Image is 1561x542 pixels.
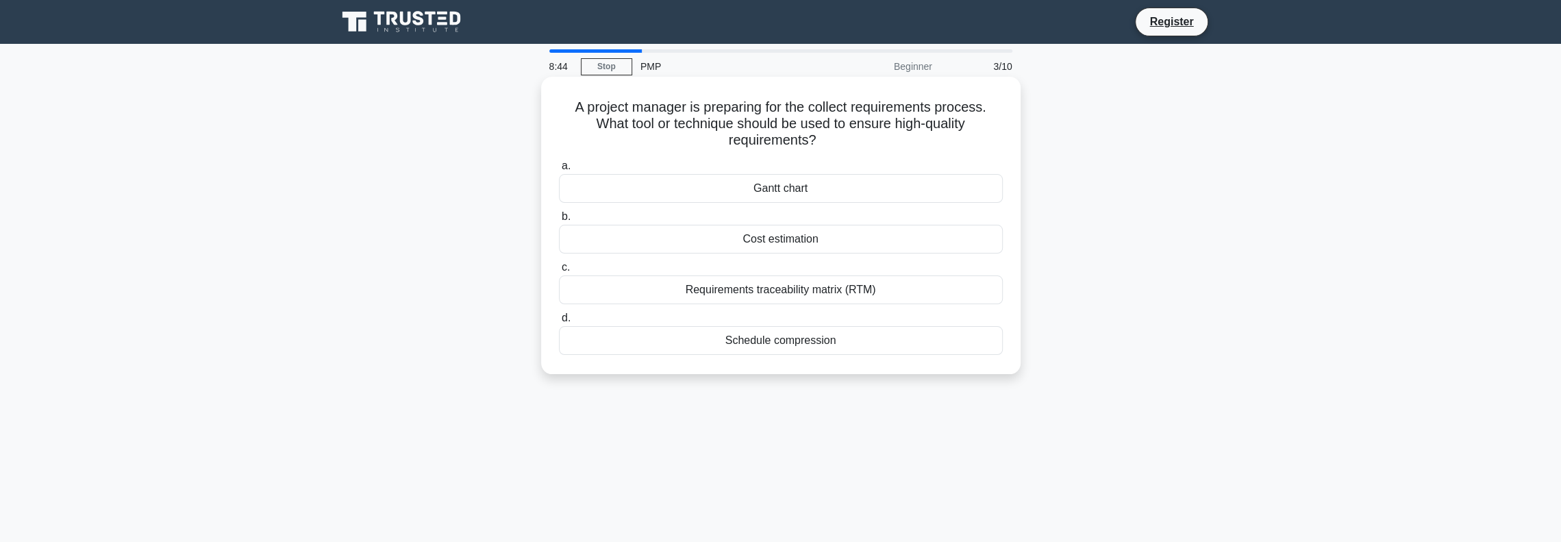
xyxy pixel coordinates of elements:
span: b. [562,210,571,222]
div: PMP [632,53,821,80]
div: Cost estimation [559,225,1003,254]
div: Schedule compression [559,326,1003,355]
span: c. [562,261,570,273]
a: Stop [581,58,632,75]
h5: A project manager is preparing for the collect requirements process. What tool or technique shoul... [558,99,1004,149]
a: Register [1141,13,1201,30]
div: 8:44 [541,53,581,80]
div: Gantt chart [559,174,1003,203]
div: 3/10 [940,53,1021,80]
div: Requirements traceability matrix (RTM) [559,275,1003,304]
span: d. [562,312,571,323]
div: Beginner [821,53,940,80]
span: a. [562,160,571,171]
